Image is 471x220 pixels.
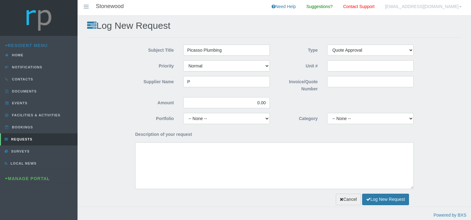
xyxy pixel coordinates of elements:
label: Subject Title [131,45,179,54]
label: Priority [131,60,179,70]
a: Cancel [336,194,361,205]
label: Invoice/Quote Number [274,76,322,93]
a: Powered by BXS [433,213,466,218]
span: Events [11,101,28,105]
span: Bookings [11,125,33,129]
span: Local News [9,162,37,165]
h4: Stonewood [96,3,124,10]
button: Log New Request [362,194,409,205]
a: Resident Menu [5,43,48,48]
label: Category [274,113,322,122]
h2: Log New Request [87,20,462,31]
label: Unit # [274,60,322,70]
span: Contacts [11,77,33,81]
span: Notifications [11,65,42,69]
span: Documents [11,89,37,93]
label: Supplier Name [131,76,179,85]
label: Description of your request [131,129,197,138]
a: Manage Portal [5,176,50,181]
span: Requests [10,137,33,141]
span: Home [11,53,24,57]
span: Surveys [10,149,29,153]
label: Amount [131,97,179,106]
span: Facilities & Activities [11,113,60,117]
label: Portfolio [131,113,179,122]
label: Type [274,45,322,54]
